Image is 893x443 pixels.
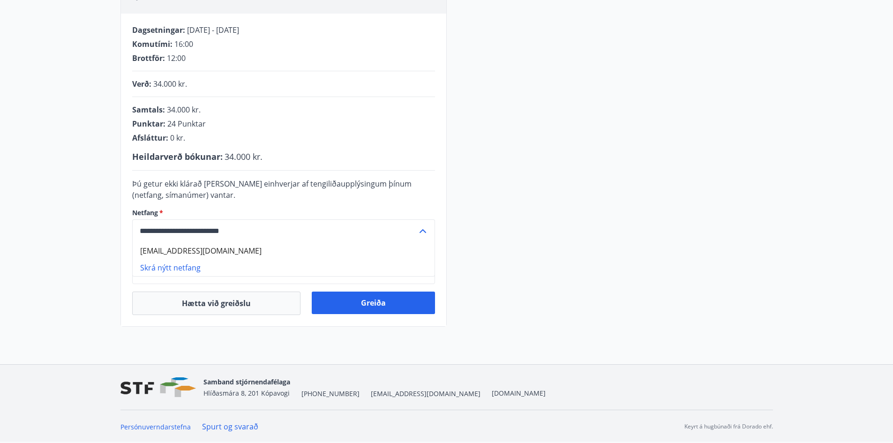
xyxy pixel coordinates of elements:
[203,377,290,386] span: Samband stjórnendafélaga
[202,421,258,432] a: Spurt og svarað
[225,151,263,162] span: 34.000 kr.
[132,105,165,115] span: Samtals :
[312,292,435,314] button: Greiða
[120,422,191,431] a: Persónuverndarstefna
[167,53,186,63] span: 12:00
[132,151,223,162] span: Heildarverð bókunar :
[132,119,165,129] span: Punktar :
[132,292,300,315] button: Hætta við greiðslu
[167,119,206,129] span: 24 Punktar
[132,179,412,200] span: Þú getur ekki klárað [PERSON_NAME] einhverjar af tengiliðaupplýsingum þínum (netfang, símanúmer) ...
[167,105,201,115] span: 34.000 kr.
[174,39,193,49] span: 16:00
[492,389,546,398] a: [DOMAIN_NAME]
[684,422,773,431] p: Keyrt á hugbúnaði frá Dorado ehf.
[133,259,435,276] li: Skrá nýtt netfang
[170,133,185,143] span: 0 kr.
[187,25,239,35] span: [DATE] - [DATE]
[132,25,185,35] span: Dagsetningar :
[203,389,290,398] span: Hlíðasmára 8, 201 Kópavogi
[301,389,360,398] span: [PHONE_NUMBER]
[132,79,151,89] span: Verð :
[133,242,435,259] li: [EMAIL_ADDRESS][DOMAIN_NAME]
[132,39,173,49] span: Komutími :
[120,377,196,398] img: vjCaq2fThgY3EUYqSgpjEiBg6WP39ov69hlhuPVN.png
[132,133,168,143] span: Afsláttur :
[153,79,187,89] span: 34.000 kr.
[132,208,435,218] label: Netfang
[371,389,480,398] span: [EMAIL_ADDRESS][DOMAIN_NAME]
[132,53,165,63] span: Brottför :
